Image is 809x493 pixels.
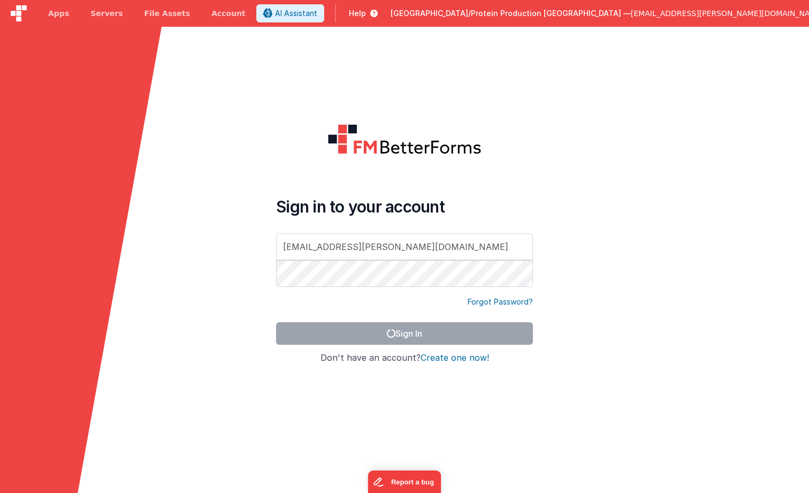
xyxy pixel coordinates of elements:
button: Sign In [276,322,533,345]
span: File Assets [144,8,190,19]
span: Apps [48,8,69,19]
h4: Don't have an account? [276,353,533,363]
button: Create one now! [421,353,489,363]
span: Servers [90,8,123,19]
a: Forgot Password? [468,297,533,307]
span: Help [349,8,366,19]
span: AI Assistant [275,8,317,19]
h4: Sign in to your account [276,197,533,216]
input: Email Address [276,233,533,260]
button: AI Assistant [256,4,324,22]
span: [GEOGRAPHIC_DATA]/Protein Production [GEOGRAPHIC_DATA] — [391,8,631,19]
iframe: Marker.io feedback button [368,471,441,493]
